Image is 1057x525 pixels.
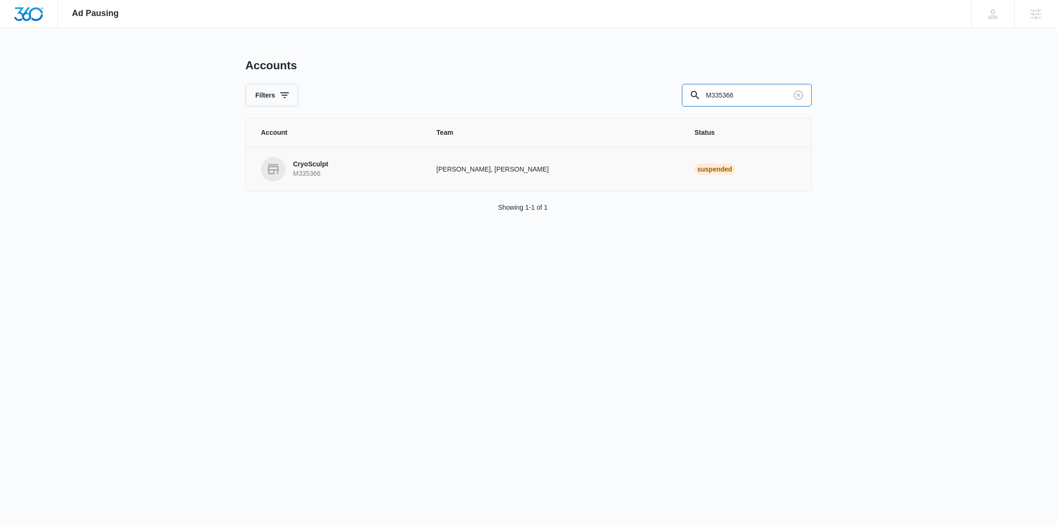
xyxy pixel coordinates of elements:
span: Account [261,128,414,138]
a: CryoSculptM335366 [261,157,414,181]
p: CryoSculpt [293,160,328,169]
button: Clear [791,88,806,103]
div: Suspended [695,164,735,175]
p: Showing 1-1 of 1 [498,203,547,213]
span: Status [695,128,796,138]
h1: Accounts [245,58,297,73]
p: M335366 [293,169,328,179]
button: Filters [245,84,298,107]
span: Team [436,128,672,138]
input: Search By Account Number [682,84,812,107]
p: [PERSON_NAME], [PERSON_NAME] [436,164,672,174]
span: Ad Pausing [72,8,119,18]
